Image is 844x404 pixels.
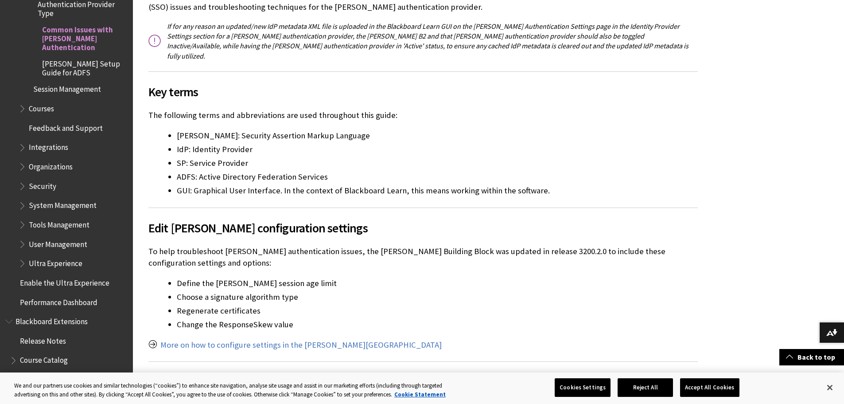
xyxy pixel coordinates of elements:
a: More on how to configure settings in the [PERSON_NAME][GEOGRAPHIC_DATA] [160,340,442,350]
p: If for any reason an updated/new IdP metadata XML file is uploaded in the Blackboard Learn GUI on... [148,21,698,61]
button: Close [820,378,840,397]
li: Choose a signature algorithm type [177,291,698,303]
div: We and our partners use cookies and similar technologies (“cookies”) to enhance site navigation, ... [14,381,464,399]
button: Reject All [618,378,673,397]
span: Organizations [29,159,73,171]
p: The following terms and abbreviations are used throughout this guide: [148,110,698,121]
a: More information about your privacy, opens in a new tab [394,391,446,398]
span: Tools Management [29,217,89,229]
button: Cookies Settings [555,378,611,397]
span: Performance Dashboard [20,295,97,307]
span: Enable the Ultra Experience [20,275,109,287]
span: System Management [29,198,97,210]
p: To help troubleshoot [PERSON_NAME] authentication issues, the [PERSON_NAME] Building Block was up... [148,246,698,269]
span: Session Management [33,82,101,94]
span: User Management [29,237,87,249]
li: Regenerate certificates [177,305,698,317]
span: Edit [PERSON_NAME] configuration settings [148,219,698,237]
a: Back to top [779,349,844,365]
li: ADFS: Active Directory Federation Services [177,171,698,183]
span: Course Catalog [20,353,68,365]
span: Integrations [29,140,68,152]
li: [PERSON_NAME]: Security Assertion Markup Language [177,129,698,142]
li: SP: Service Provider [177,157,698,169]
li: IdP: Identity Provider [177,143,698,156]
span: Release Notes [20,333,66,345]
span: Security [29,179,56,191]
span: Courses [29,101,54,113]
button: Accept All Cookies [680,378,739,397]
span: Blackboard Extensions [16,314,88,326]
span: [PERSON_NAME] Setup Guide for ADFS [42,56,127,77]
li: Change the ResponseSkew value [177,318,698,331]
span: Ultra Experience [29,256,82,268]
li: GUI: Graphical User Interface. In the context of Blackboard Learn, this means working within the ... [177,184,698,197]
span: Feedback and Support [29,121,103,133]
span: Common Issues with [PERSON_NAME] Authentication [42,22,127,52]
li: Define the [PERSON_NAME] session age limit [177,277,698,290]
span: Key terms [148,82,698,101]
